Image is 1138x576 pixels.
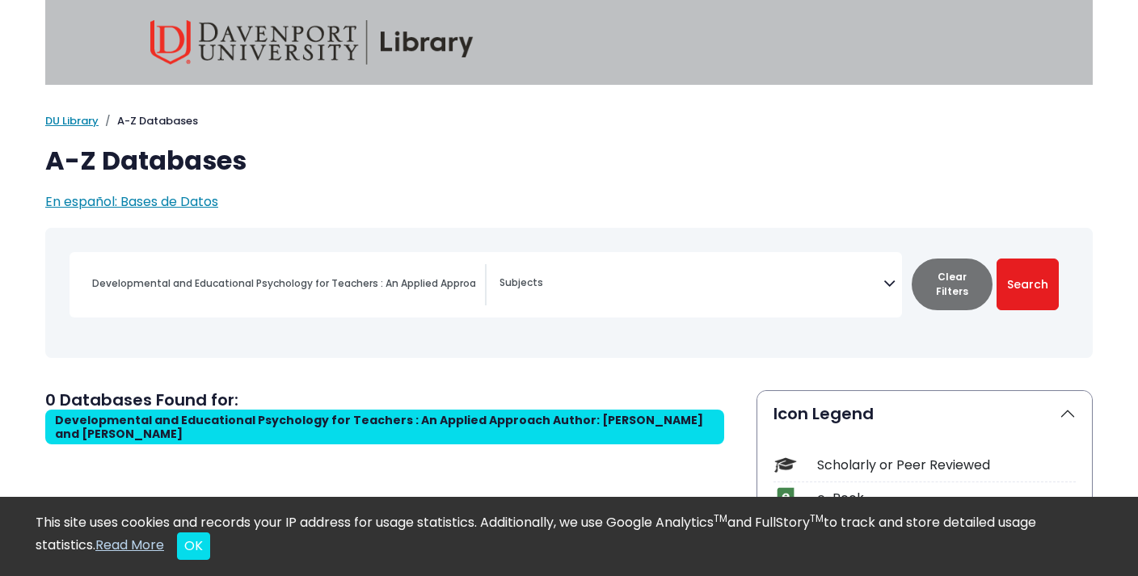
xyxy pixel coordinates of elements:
textarea: Search [499,278,883,291]
img: Davenport University Library [150,20,474,65]
sup: TM [810,511,824,525]
span: Developmental and Educational Psychology for Teachers : An Applied Approach Author: [PERSON_NAME]... [55,412,703,442]
span: 0 Databases Found for: [45,389,238,411]
li: A-Z Databases [99,113,198,129]
sup: TM [714,511,727,525]
div: e-Book [817,489,1076,508]
a: DU Library [45,113,99,128]
button: Clear Filters [912,259,993,310]
div: Scholarly or Peer Reviewed [817,456,1076,475]
input: Search database by title or keyword [82,271,485,295]
img: Icon e-Book [774,487,796,509]
div: This site uses cookies and records your IP address for usage statistics. Additionally, we use Goo... [36,513,1102,560]
button: Submit for Search Results [997,259,1059,310]
button: Icon Legend [757,391,1092,436]
nav: breadcrumb [45,113,1093,129]
nav: Search filters [45,228,1093,358]
img: Icon Scholarly or Peer Reviewed [774,454,796,476]
a: En español: Bases de Datos [45,192,218,211]
h1: A-Z Databases [45,145,1093,176]
a: Read More [95,536,164,554]
button: Close [177,532,210,560]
